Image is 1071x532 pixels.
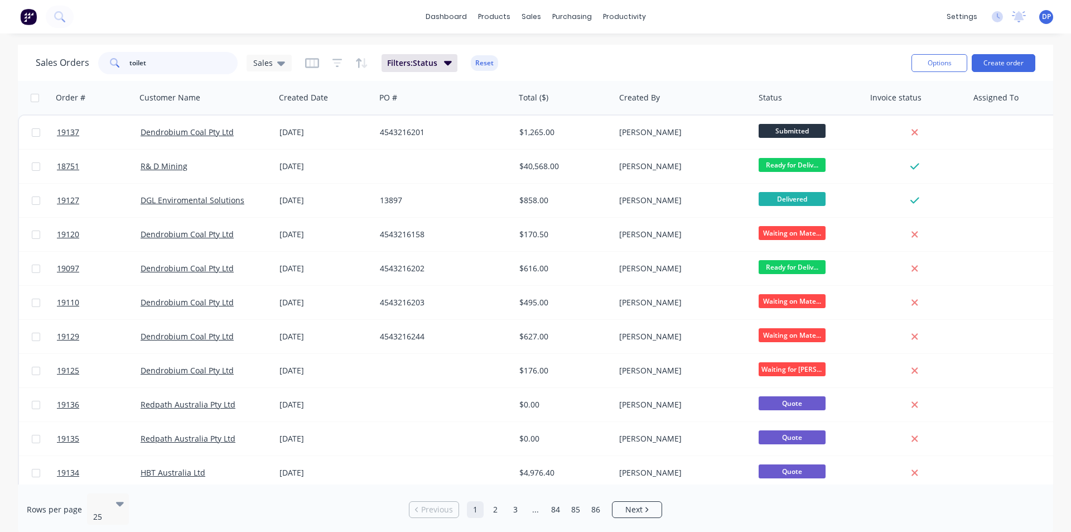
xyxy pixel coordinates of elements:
a: 19135 [57,422,141,456]
div: Status [759,92,782,103]
div: products [472,8,516,25]
span: Quote [759,396,826,410]
div: [PERSON_NAME] [619,331,743,342]
a: Page 2 [487,501,504,518]
a: 19125 [57,354,141,387]
a: HBT Australia Ltd [141,467,205,478]
a: 19120 [57,218,141,251]
button: Reset [471,55,498,71]
span: 19129 [57,331,79,342]
span: Ready for Deliv... [759,260,826,274]
div: [PERSON_NAME] [619,365,743,376]
a: Page 84 [547,501,564,518]
span: Waiting on Mate... [759,328,826,342]
ul: Pagination [404,501,667,518]
span: 19137 [57,127,79,138]
a: 19136 [57,388,141,421]
div: settings [941,8,983,25]
div: Created Date [279,92,328,103]
div: [PERSON_NAME] [619,433,743,444]
div: [DATE] [279,331,371,342]
div: PO # [379,92,397,103]
a: 19127 [57,184,141,217]
span: 19134 [57,467,79,478]
a: dashboard [420,8,472,25]
span: Filters: Status [387,57,437,69]
span: Ready for Deliv... [759,158,826,172]
a: Dendrobium Coal Pty Ltd [141,263,234,274]
span: 19097 [57,263,79,274]
div: 25 [93,511,107,523]
div: [PERSON_NAME] [619,127,743,138]
h1: Sales Orders [36,57,89,68]
a: Page 3 [507,501,524,518]
a: Dendrobium Coal Pty Ltd [141,229,234,239]
div: [DATE] [279,467,371,478]
div: Customer Name [139,92,200,103]
div: [PERSON_NAME] [619,161,743,172]
div: 4543216203 [380,297,504,308]
div: 4543216202 [380,263,504,274]
div: $627.00 [519,331,606,342]
div: [PERSON_NAME] [619,263,743,274]
span: 19135 [57,433,79,444]
div: $495.00 [519,297,606,308]
a: Page 85 [567,501,584,518]
a: 19097 [57,252,141,285]
a: Dendrobium Coal Pty Ltd [141,297,234,308]
span: Rows per page [27,504,82,515]
span: 18751 [57,161,79,172]
a: Previous page [409,504,459,515]
div: $4,976.40 [519,467,606,478]
span: 19120 [57,229,79,240]
div: 4543216201 [380,127,504,138]
div: $858.00 [519,195,606,206]
a: 19137 [57,116,141,149]
a: R& D Mining [141,161,187,171]
span: Waiting on Mate... [759,294,826,308]
span: Previous [421,504,453,515]
span: Submitted [759,124,826,138]
div: [PERSON_NAME] [619,399,743,410]
button: Filters:Status [382,54,457,72]
div: purchasing [547,8,597,25]
a: 19129 [57,320,141,353]
div: 4543216244 [380,331,504,342]
div: Total ($) [519,92,548,103]
div: $1,265.00 [519,127,606,138]
a: DGL Enviromental Solutions [141,195,244,205]
a: Redpath Australia Pty Ltd [141,399,235,410]
div: [DATE] [279,195,371,206]
span: Sales [253,57,273,69]
div: 4543216158 [380,229,504,240]
a: Redpath Australia Pty Ltd [141,433,235,444]
div: Order # [56,92,85,103]
span: 19136 [57,399,79,410]
div: [DATE] [279,127,371,138]
span: Quote [759,464,826,478]
div: productivity [597,8,652,25]
div: 13897 [380,195,504,206]
a: Jump forward [527,501,544,518]
span: Next [625,504,643,515]
a: Dendrobium Coal Pty Ltd [141,331,234,342]
span: DP [1042,12,1051,22]
a: Page 1 is your current page [467,501,484,518]
span: Quote [759,430,826,444]
div: [PERSON_NAME] [619,467,743,478]
div: [DATE] [279,229,371,240]
button: Create order [972,54,1035,72]
a: 18751 [57,150,141,183]
span: Waiting on Mate... [759,226,826,240]
a: Dendrobium Coal Pty Ltd [141,127,234,137]
span: 19127 [57,195,79,206]
div: Assigned To [973,92,1019,103]
a: 19134 [57,456,141,490]
div: $40,568.00 [519,161,606,172]
div: $616.00 [519,263,606,274]
div: Invoice status [870,92,922,103]
div: [DATE] [279,263,371,274]
button: Options [911,54,967,72]
a: Page 86 [587,501,604,518]
a: 19110 [57,286,141,319]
